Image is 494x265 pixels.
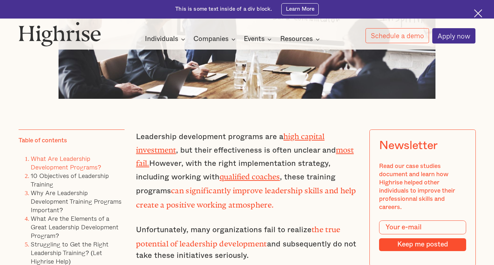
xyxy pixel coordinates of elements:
div: Individuals [145,35,178,44]
input: Your e-mail [379,220,466,234]
div: Resources [280,35,313,44]
img: Highrise logo [19,22,101,47]
a: What Are Leadership Development Programs? [31,154,101,172]
p: Unfortunately, many organizations fail to realize and subsequently do not take these initiatives ... [136,222,358,261]
div: Newsletter [379,139,438,153]
a: Apply now [432,28,475,44]
div: Individuals [145,35,187,44]
div: Companies [193,35,238,44]
div: Events [244,35,264,44]
div: Companies [193,35,228,44]
strong: the true potential of leadership development [136,225,340,244]
div: This is some text inside of a div block. [175,6,272,13]
strong: can significantly improve leadership skills and help create a positive working atmosphere. [136,186,356,205]
img: Cross icon [474,9,482,17]
div: Resources [280,35,322,44]
input: Keep me posted [379,238,466,251]
a: qualified coaches [220,172,280,177]
a: Why Are Leadership Development Training Programs Important? [31,188,121,215]
div: Read our case studies document and learn how Highrise helped other individuals to improve their p... [379,162,466,211]
a: Learn More [281,3,318,15]
div: Events [244,35,274,44]
form: Modal Form [379,220,466,251]
a: 10 Objectives of Leadership Training [31,171,109,189]
a: What Are the Elements of a Great Leadership Development Program? [31,214,119,240]
a: high capital investment [136,132,324,150]
p: Leadership development programs are a , but their effectiveness is often unclear and However, wit... [136,129,358,211]
div: Table of contents [19,136,67,144]
a: Schedule a demo [366,28,429,43]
